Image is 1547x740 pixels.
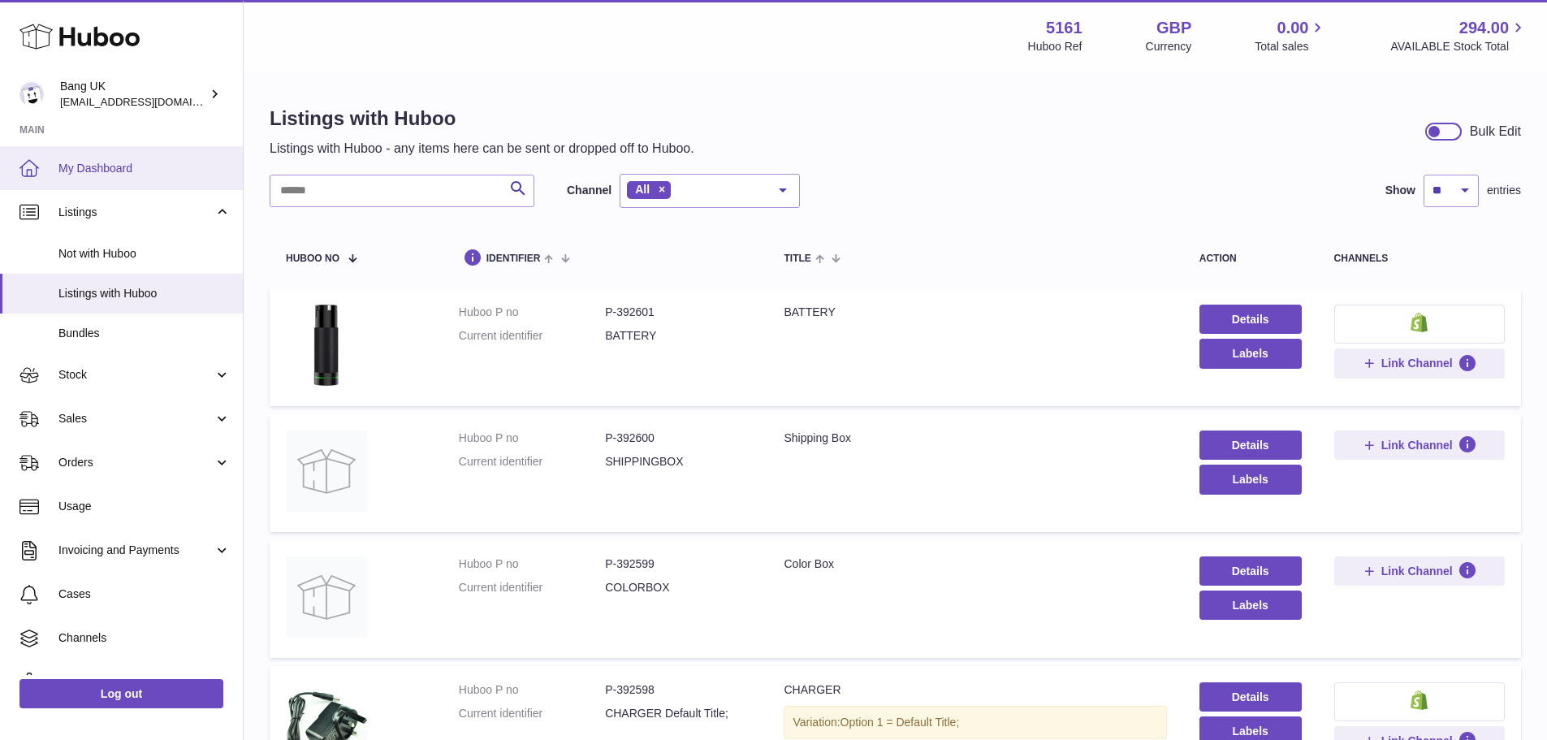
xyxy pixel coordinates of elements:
[19,82,44,106] img: internalAdmin-5161@internal.huboo.com
[459,682,605,698] dt: Huboo P no
[1199,339,1302,368] button: Labels
[635,183,650,196] span: All
[58,411,214,426] span: Sales
[1334,348,1505,378] button: Link Channel
[58,286,231,301] span: Listings with Huboo
[19,679,223,708] a: Log out
[1459,17,1509,39] span: 294.00
[1381,356,1453,370] span: Link Channel
[270,106,694,132] h1: Listings with Huboo
[1487,183,1521,198] span: entries
[58,246,231,262] span: Not with Huboo
[784,431,1166,446] div: Shipping Box
[58,586,231,602] span: Cases
[459,431,605,446] dt: Huboo P no
[286,556,367,638] img: Color Box
[58,161,231,176] span: My Dashboard
[58,326,231,341] span: Bundles
[459,580,605,595] dt: Current identifier
[1028,39,1082,54] div: Huboo Ref
[840,716,960,729] span: Option 1 = Default Title;
[1199,253,1302,264] div: action
[459,706,605,721] dt: Current identifier
[1199,465,1302,494] button: Labels
[784,682,1166,698] div: CHARGER
[1390,39,1528,54] span: AVAILABLE Stock Total
[58,367,214,383] span: Stock
[60,95,239,108] span: [EMAIL_ADDRESS][DOMAIN_NAME]
[459,328,605,344] dt: Current identifier
[784,305,1166,320] div: BATTERY
[784,253,810,264] span: title
[1156,17,1191,39] strong: GBP
[605,328,751,344] dd: BATTERY
[58,630,231,646] span: Channels
[784,706,1166,739] div: Variation:
[605,556,751,572] dd: P-392599
[1334,431,1505,460] button: Link Channel
[459,454,605,470] dt: Current identifier
[286,305,367,386] img: BATTERY
[605,682,751,698] dd: P-392598
[1199,591,1302,620] button: Labels
[58,455,214,470] span: Orders
[1199,431,1302,460] a: Details
[1199,305,1302,334] a: Details
[270,140,694,158] p: Listings with Huboo - any items here can be sent or dropped off to Huboo.
[605,454,751,470] dd: SHIPPINGBOX
[1411,313,1428,332] img: shopify-small.png
[58,674,231,690] span: Settings
[1146,39,1192,54] div: Currency
[1385,183,1415,198] label: Show
[286,431,367,512] img: Shipping Box
[1199,682,1302,712] a: Details
[58,499,231,514] span: Usage
[784,556,1166,572] div: Color Box
[1381,564,1453,578] span: Link Channel
[286,253,339,264] span: Huboo no
[1390,17,1528,54] a: 294.00 AVAILABLE Stock Total
[1255,39,1327,54] span: Total sales
[58,205,214,220] span: Listings
[605,580,751,595] dd: COLORBOX
[1411,690,1428,710] img: shopify-small.png
[486,253,541,264] span: identifier
[1255,17,1327,54] a: 0.00 Total sales
[1277,17,1309,39] span: 0.00
[459,556,605,572] dt: Huboo P no
[605,431,751,446] dd: P-392600
[1334,556,1505,586] button: Link Channel
[1470,123,1521,141] div: Bulk Edit
[1381,438,1453,452] span: Link Channel
[58,543,214,558] span: Invoicing and Payments
[1199,556,1302,586] a: Details
[459,305,605,320] dt: Huboo P no
[60,79,206,110] div: Bang UK
[605,706,751,721] dd: CHARGER Default Title;
[605,305,751,320] dd: P-392601
[1046,17,1082,39] strong: 5161
[1334,253,1505,264] div: channels
[567,183,611,198] label: Channel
